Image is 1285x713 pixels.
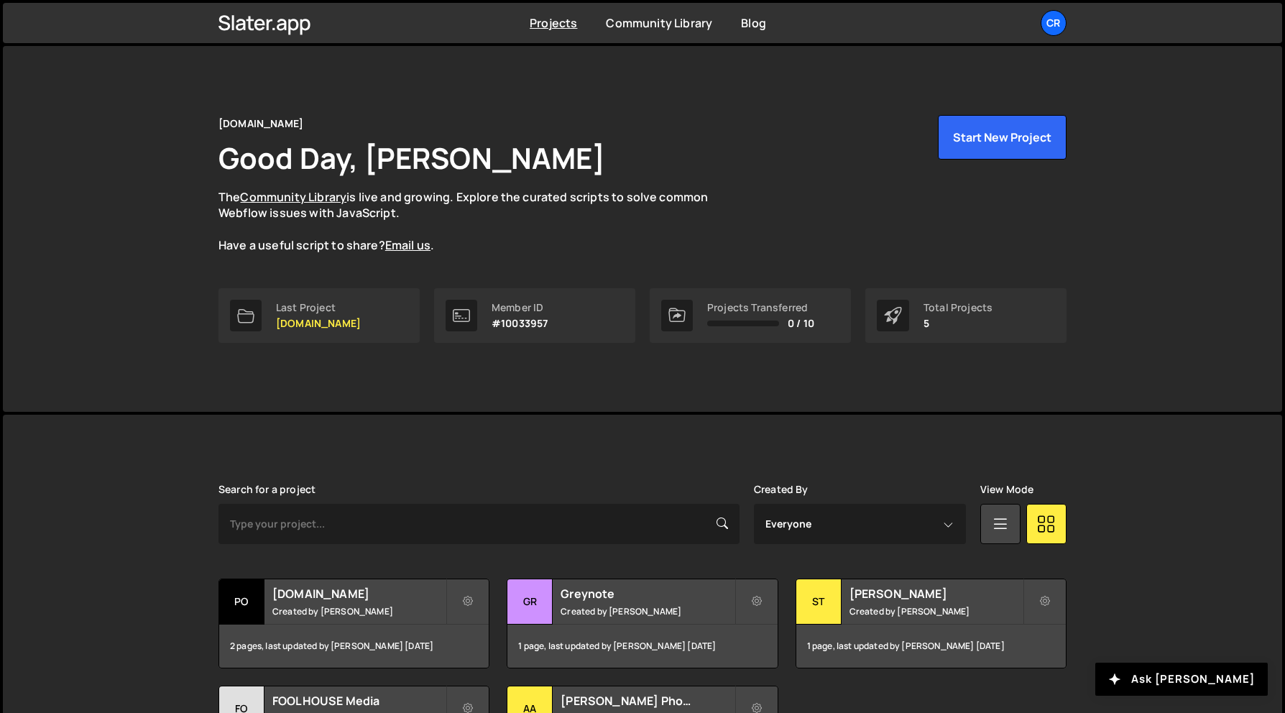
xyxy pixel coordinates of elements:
[219,579,264,625] div: po
[796,625,1066,668] div: 1 page, last updated by [PERSON_NAME] [DATE]
[240,189,346,205] a: Community Library
[561,605,734,617] small: Created by [PERSON_NAME]
[606,15,712,31] a: Community Library
[1041,10,1067,36] a: cr
[1095,663,1268,696] button: Ask [PERSON_NAME]
[924,302,992,313] div: Total Projects
[272,693,446,709] h2: FOOLHOUSE Media
[272,605,446,617] small: Created by [PERSON_NAME]
[218,189,736,254] p: The is live and growing. Explore the curated scripts to solve common Webflow issues with JavaScri...
[796,579,842,625] div: St
[849,586,1023,602] h2: [PERSON_NAME]
[849,605,1023,617] small: Created by [PERSON_NAME]
[218,138,605,178] h1: Good Day, [PERSON_NAME]
[219,625,489,668] div: 2 pages, last updated by [PERSON_NAME] [DATE]
[492,318,548,329] p: #10033957
[272,586,446,602] h2: [DOMAIN_NAME]
[218,115,303,132] div: [DOMAIN_NAME]
[218,288,420,343] a: Last Project [DOMAIN_NAME]
[507,625,777,668] div: 1 page, last updated by [PERSON_NAME] [DATE]
[796,579,1067,668] a: St [PERSON_NAME] Created by [PERSON_NAME] 1 page, last updated by [PERSON_NAME] [DATE]
[788,318,814,329] span: 0 / 10
[507,579,553,625] div: Gr
[276,302,361,313] div: Last Project
[561,586,734,602] h2: Greynote
[938,115,1067,160] button: Start New Project
[924,318,992,329] p: 5
[530,15,577,31] a: Projects
[741,15,766,31] a: Blog
[561,693,734,709] h2: [PERSON_NAME] Photography Portfolio
[754,484,809,495] label: Created By
[276,318,361,329] p: [DOMAIN_NAME]
[507,579,778,668] a: Gr Greynote Created by [PERSON_NAME] 1 page, last updated by [PERSON_NAME] [DATE]
[980,484,1033,495] label: View Mode
[218,484,316,495] label: Search for a project
[218,504,740,544] input: Type your project...
[218,579,489,668] a: po [DOMAIN_NAME] Created by [PERSON_NAME] 2 pages, last updated by [PERSON_NAME] [DATE]
[385,237,430,253] a: Email us
[707,302,814,313] div: Projects Transferred
[492,302,548,313] div: Member ID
